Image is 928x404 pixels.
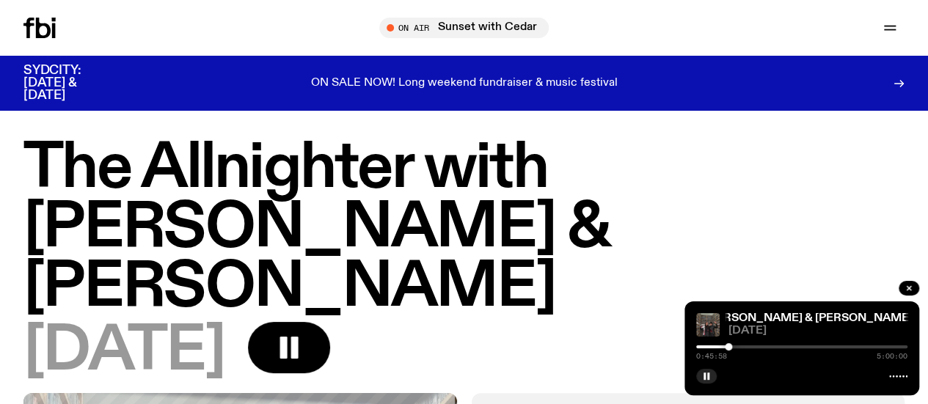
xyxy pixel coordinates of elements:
[602,312,912,324] a: The Allnighter with [PERSON_NAME] & [PERSON_NAME]
[379,18,549,38] button: On AirSunset with Cedar
[311,77,618,90] p: ON SALE NOW! Long weekend fundraiser & music festival
[696,353,727,360] span: 0:45:58
[23,65,117,102] h3: SYDCITY: [DATE] & [DATE]
[23,322,224,381] span: [DATE]
[728,326,907,337] span: [DATE]
[877,353,907,360] span: 5:00:00
[23,139,905,317] h1: The Allnighter with [PERSON_NAME] & [PERSON_NAME]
